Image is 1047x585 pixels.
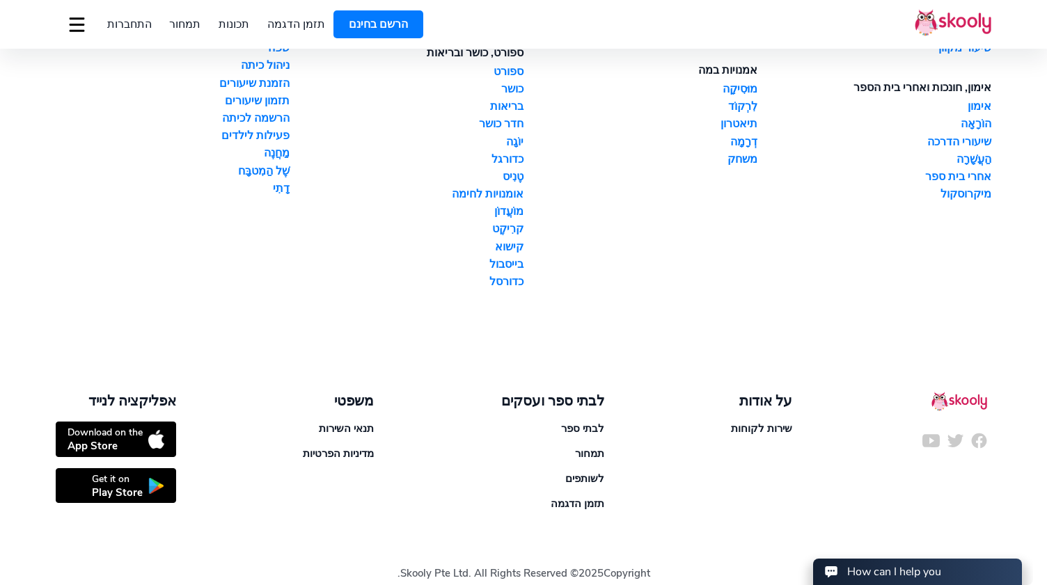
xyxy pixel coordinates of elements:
span: תמחור [169,17,200,32]
div: על אודות [731,392,792,410]
a: מַחֲנֶה [56,145,290,161]
a: בריאות [290,99,523,114]
a: יוֹגָה [290,134,523,150]
a: מוֹעֲדוֹן [290,204,523,219]
a: מוּסִיקָה [523,81,757,97]
a: לבתי ספר [561,422,604,435]
a: תמחור [161,13,210,35]
a: חדר כושר [290,116,523,131]
a: אחרי בית ספר [757,169,991,184]
a: תזמון שיעורים [56,93,290,109]
a: דָתִי [56,181,290,196]
img: icon-youtube [922,432,940,449]
a: תזמן הדגמה [551,497,604,511]
a: Download on theApp Store [56,422,176,457]
div: אימון, חונכות ואחרי בית הספר [757,80,991,95]
a: קישוא [290,239,523,255]
a: כדורסל [290,274,523,289]
button: dropdown menu [67,8,87,40]
a: תיאטרון [523,116,757,131]
a: שירות לקוחות [731,422,792,435]
div: ספורט, כושר ובריאות [290,45,523,61]
a: ספורט [290,64,523,79]
span: 2025 [578,566,604,580]
div: Play Store [92,486,143,499]
div: Download on the [68,426,143,439]
a: כדורגל [290,152,523,167]
a: דְרָמָה [523,134,757,150]
a: Get it onPlay Store [56,468,176,504]
a: הרשמה לכיתה [56,111,290,126]
a: מדיניות הפרטיות [303,447,374,460]
div: App Store [68,439,143,453]
a: פעילות לילדים [56,128,290,143]
a: לִרְקוֹד [523,99,757,114]
a: הרשם בחינם [333,10,423,38]
a: כושר [290,81,523,97]
a: תכונות [210,13,258,35]
a: שֶׁל הַמִטבָּח [56,163,290,179]
a: טֶנִיס [290,169,523,184]
a: הַעֲשָׁרָה [757,152,991,167]
a: התחברות [98,13,161,35]
div: אפליקציה לנייד [56,392,176,410]
a: אימון [757,99,991,114]
a: מיקרוסקול [757,186,991,202]
a: ניהול כיתה [56,58,290,73]
a: תנאי השירות [319,422,374,435]
a: אומנויות לחימה [290,186,523,202]
div: אמנויות במה [523,63,757,78]
div: Get it on [92,472,143,486]
img: icon-facebook [970,432,988,449]
a: שיעורי הדרכה [757,134,991,150]
span: התחברות [107,17,152,32]
a: לשותפים [565,472,604,486]
img: Skooly [915,9,991,36]
a: בייסבול [290,257,523,272]
img: icon-twitter [947,432,964,449]
a: תמחור [575,447,604,460]
img: Skooly [931,392,987,411]
div: לבתי ספר ועסקים [501,392,604,410]
a: תזמן הדגמה [258,13,334,35]
a: קרִיקֶט [290,221,523,237]
a: הזמנת שיעורים [56,76,290,91]
div: משפטי [303,392,374,410]
a: משחק [523,152,757,167]
img: icon-playstore [148,478,164,494]
img: icon-appstore [148,430,164,449]
a: הוֹרָאָה [757,116,991,131]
